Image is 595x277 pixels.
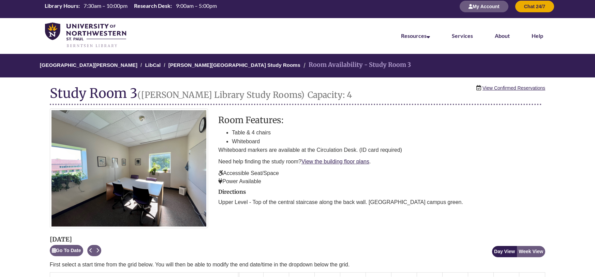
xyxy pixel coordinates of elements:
[42,2,219,10] table: Hours Today
[40,62,137,68] a: [GEOGRAPHIC_DATA][PERSON_NAME]
[495,32,510,39] a: About
[87,245,94,256] button: Previous
[50,54,545,77] nav: Breadcrumb
[218,158,545,166] p: Need help finding the study room? .
[42,2,81,10] th: Library Hours:
[517,246,545,257] button: Week View
[50,245,83,256] button: Go To Date
[50,86,542,105] h1: Study Room 3
[218,169,545,186] p: Accessible Seat/Space Power Available
[168,62,300,68] a: [PERSON_NAME][GEOGRAPHIC_DATA] Study Rooms
[401,32,430,39] a: Resources
[218,115,545,185] div: description
[218,189,545,195] h2: Directions
[515,1,554,12] button: Chat 24/7
[301,159,369,164] a: View the building floor plans
[482,84,545,92] a: View Confirmed Reservations
[515,3,554,9] a: Chat 24/7
[50,108,208,228] img: Study Room 3
[452,32,473,39] a: Services
[84,2,128,9] span: 7:30am – 10:00pm
[302,60,411,70] li: Room Availability - Study Room 3
[50,261,545,269] p: First select a start time from the grid below. You will then be able to modify the end date/time ...
[176,2,217,9] span: 9:00am – 5:00pm
[460,3,508,9] a: My Account
[145,62,161,68] a: LibCal
[232,137,545,146] li: Whiteboard
[218,198,545,206] p: Upper Level - Top of the central staircase along the back wall. [GEOGRAPHIC_DATA] campus green.
[45,23,126,48] img: UNWSP Library Logo
[42,2,219,11] a: Hours Today
[218,189,545,207] div: directions
[492,246,517,257] button: Day View
[94,245,101,256] button: Next
[232,128,545,137] li: Table & 4 chairs
[131,2,173,10] th: Research Desk:
[460,1,508,12] button: My Account
[218,146,545,154] p: Whiteboard markers are available at the Circulation Desk. (ID card required)
[137,89,304,100] small: ([PERSON_NAME] Library Study Rooms)
[308,89,352,100] small: Capacity: 4
[532,32,543,39] a: Help
[218,115,545,125] h3: Room Features:
[50,236,101,243] h2: [DATE]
